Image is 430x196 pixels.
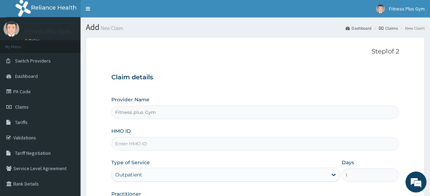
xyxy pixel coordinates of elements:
span: Tariffs [15,119,28,125]
h1: Add [86,23,425,32]
a: Claims [379,25,398,31]
small: New Claim [99,26,123,31]
span: Tariff Negotiation [15,150,51,156]
label: Days [342,159,354,166]
span: Claims [15,104,29,110]
span: Fitness Plus Gym [389,6,425,12]
li: New Claim [398,25,425,31]
a: Dashboard [346,25,372,31]
input: Enter HMO ID [111,137,399,151]
label: HMO ID [111,128,131,135]
img: User Image [4,21,19,37]
label: Type of Service [111,159,150,166]
label: Provider Name [111,96,150,103]
a: Online [25,38,41,43]
img: User Image [376,5,385,13]
span: Dashboard [15,73,38,79]
p: Step 1 of 2 [111,48,399,56]
h3: Claim details [111,74,399,81]
span: Switch Providers [15,58,51,64]
p: Fitness Plus Gym [25,28,70,35]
